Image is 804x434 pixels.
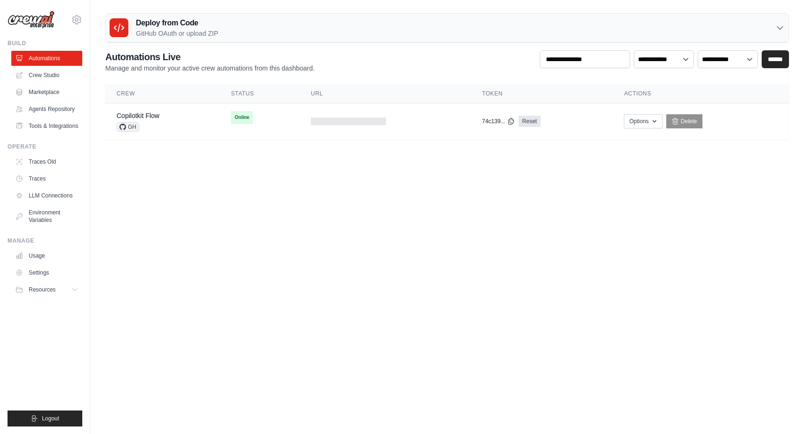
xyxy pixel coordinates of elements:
button: Logout [8,410,82,426]
p: Manage and monitor your active crew automations from this dashboard. [105,63,315,73]
button: Options [624,114,662,128]
th: URL [300,84,471,103]
a: Environment Variables [11,205,82,228]
th: Status [220,84,300,103]
img: Logo [8,11,55,29]
th: Crew [105,84,220,103]
a: Settings [11,265,82,280]
a: Usage [11,248,82,263]
a: Traces Old [11,154,82,169]
span: Resources [29,286,55,293]
a: LLM Connections [11,188,82,203]
div: Manage [8,237,82,245]
th: Actions [613,84,789,103]
button: 74c139... [482,118,514,125]
iframe: Chat Widget [757,389,804,434]
a: Delete [666,114,702,128]
a: Crew Studio [11,68,82,83]
span: Logout [42,415,59,422]
p: GitHub OAuth or upload ZIP [136,29,218,38]
a: Traces [11,171,82,186]
span: Online [231,111,253,124]
a: Copilotkit Flow [117,112,159,119]
a: Tools & Integrations [11,118,82,134]
th: Token [471,84,613,103]
a: Reset [519,116,541,127]
a: Agents Repository [11,102,82,117]
h2: Automations Live [105,50,315,63]
button: Resources [11,282,82,297]
h3: Deploy from Code [136,17,218,29]
a: Automations [11,51,82,66]
div: Build [8,39,82,47]
span: GH [117,122,139,132]
a: Marketplace [11,85,82,100]
div: Operate [8,143,82,150]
